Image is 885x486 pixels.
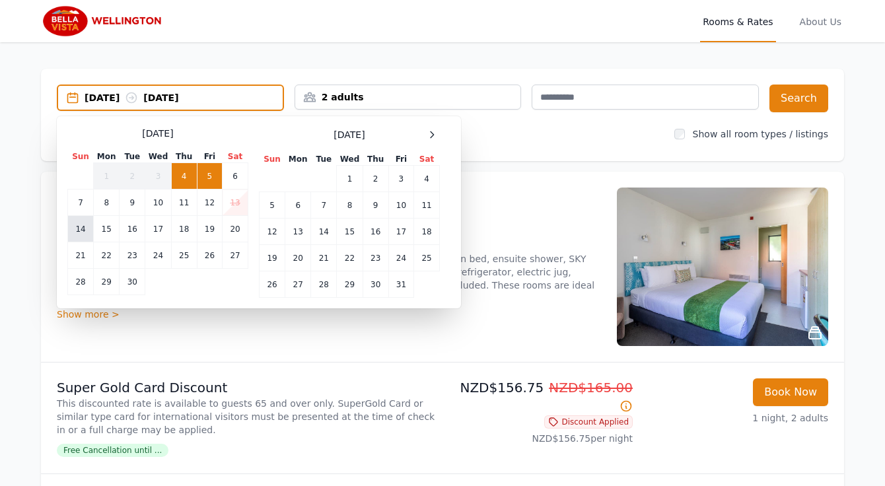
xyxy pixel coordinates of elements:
td: 17 [388,219,413,245]
td: 28 [68,269,94,295]
span: [DATE] [142,127,173,140]
td: 15 [337,219,363,245]
span: Free Cancellation until ... [57,444,168,457]
td: 23 [120,242,145,269]
td: 28 [311,271,337,298]
td: 25 [414,245,440,271]
td: 19 [197,216,222,242]
td: 13 [223,190,248,216]
td: 25 [171,242,197,269]
p: 1 night, 2 adults [643,411,828,425]
td: 9 [120,190,145,216]
div: 2 adults [295,90,521,104]
td: 20 [285,245,311,271]
td: 3 [145,163,171,190]
td: 12 [197,190,222,216]
span: Discount Applied [544,415,633,429]
th: Mon [94,151,120,163]
td: 23 [363,245,388,271]
td: 3 [388,166,413,192]
td: 4 [414,166,440,192]
td: 15 [94,216,120,242]
td: 26 [260,271,285,298]
th: Wed [337,153,363,166]
td: 17 [145,216,171,242]
th: Fri [197,151,222,163]
td: 2 [363,166,388,192]
th: Sun [68,151,94,163]
td: 5 [260,192,285,219]
td: 7 [68,190,94,216]
td: 9 [363,192,388,219]
td: 11 [414,192,440,219]
p: NZD$156.75 per night [448,432,633,445]
td: 1 [94,163,120,190]
td: 6 [223,163,248,190]
td: 4 [171,163,197,190]
p: NZD$156.75 [448,378,633,415]
img: Bella Vista Wellington [41,5,168,37]
td: 7 [311,192,337,219]
p: This discounted rate is available to guests 65 and over only. SuperGold Card or similar type card... [57,397,437,436]
td: 1 [337,166,363,192]
th: Mon [285,153,311,166]
div: [DATE] [DATE] [85,91,283,104]
th: Wed [145,151,171,163]
td: 31 [388,271,413,298]
span: [DATE] [334,128,365,141]
td: 30 [363,271,388,298]
td: 10 [388,192,413,219]
td: 22 [337,245,363,271]
th: Fri [388,153,413,166]
td: 13 [285,219,311,245]
td: 30 [120,269,145,295]
td: 8 [94,190,120,216]
th: Tue [311,153,337,166]
td: 27 [285,271,311,298]
td: 11 [171,190,197,216]
td: 18 [414,219,440,245]
th: Sat [223,151,248,163]
td: 16 [363,219,388,245]
td: 29 [94,269,120,295]
td: 14 [311,219,337,245]
td: 26 [197,242,222,269]
td: 14 [68,216,94,242]
td: 16 [120,216,145,242]
td: 18 [171,216,197,242]
div: Show more > [57,308,601,321]
td: 10 [145,190,171,216]
td: 24 [388,245,413,271]
td: 22 [94,242,120,269]
th: Thu [363,153,388,166]
th: Thu [171,151,197,163]
td: 19 [260,245,285,271]
p: Super Gold Card Discount [57,378,437,397]
td: 2 [120,163,145,190]
button: Search [769,85,828,112]
th: Tue [120,151,145,163]
td: 27 [223,242,248,269]
td: 21 [311,245,337,271]
td: 6 [285,192,311,219]
td: 8 [337,192,363,219]
td: 12 [260,219,285,245]
th: Sat [414,153,440,166]
button: Book Now [753,378,828,406]
label: Show all room types / listings [693,129,828,139]
td: 20 [223,216,248,242]
span: NZD$165.00 [549,380,633,396]
td: 24 [145,242,171,269]
td: 29 [337,271,363,298]
td: 5 [197,163,222,190]
td: 21 [68,242,94,269]
th: Sun [260,153,285,166]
